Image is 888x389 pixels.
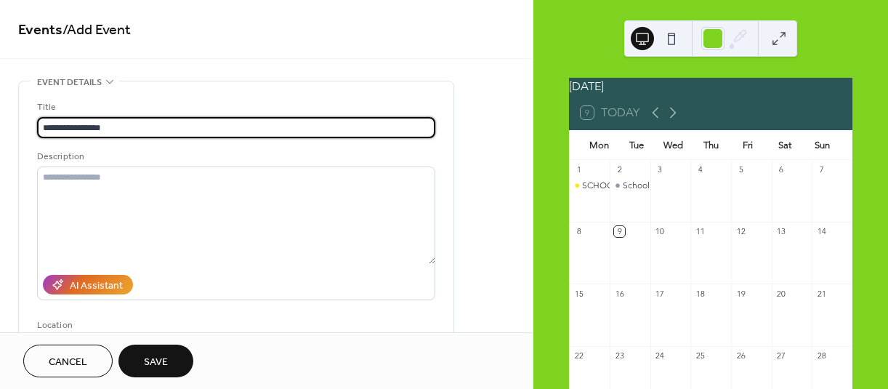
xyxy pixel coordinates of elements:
[776,164,787,175] div: 6
[573,350,584,361] div: 22
[776,288,787,299] div: 20
[623,180,687,192] div: School re-opens
[776,226,787,237] div: 13
[735,226,746,237] div: 12
[569,180,610,192] div: SCHOOL CLOSED -TRAINING DAY
[655,164,666,175] div: 3
[573,288,584,299] div: 15
[695,164,706,175] div: 4
[70,278,123,294] div: AI Assistant
[816,350,827,361] div: 28
[43,275,133,294] button: AI Assistant
[610,180,650,192] div: School re-opens
[118,345,193,377] button: Save
[695,226,706,237] div: 11
[614,226,625,237] div: 9
[37,100,432,115] div: Title
[816,226,827,237] div: 14
[569,78,852,95] div: [DATE]
[614,288,625,299] div: 16
[37,318,432,333] div: Location
[767,131,804,160] div: Sat
[49,355,87,370] span: Cancel
[23,345,113,377] button: Cancel
[581,131,618,160] div: Mon
[37,149,432,164] div: Description
[573,226,584,237] div: 8
[816,164,827,175] div: 7
[804,131,841,160] div: Sun
[37,75,102,90] span: Event details
[573,164,584,175] div: 1
[62,16,131,44] span: / Add Event
[730,131,767,160] div: Fri
[735,350,746,361] div: 26
[693,131,730,160] div: Thu
[582,180,719,192] div: SCHOOL CLOSED -TRAINING DAY
[144,355,168,370] span: Save
[18,16,62,44] a: Events
[695,350,706,361] div: 25
[776,350,787,361] div: 27
[816,288,827,299] div: 21
[655,226,666,237] div: 10
[614,164,625,175] div: 2
[655,288,666,299] div: 17
[735,288,746,299] div: 19
[735,164,746,175] div: 5
[695,288,706,299] div: 18
[655,350,666,361] div: 24
[614,350,625,361] div: 23
[618,131,655,160] div: Tue
[655,131,692,160] div: Wed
